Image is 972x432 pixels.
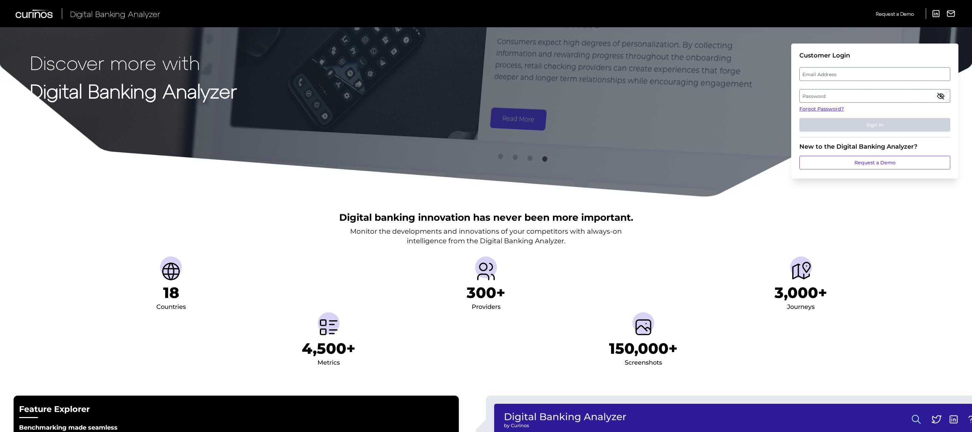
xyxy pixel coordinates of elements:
a: Forgot Password? [799,105,950,113]
a: Request a Demo [799,156,950,169]
span: Request a Demo [876,11,914,17]
label: Password [800,90,950,102]
div: Metrics [317,358,340,368]
strong: Digital Banking Analyzer [30,79,237,102]
h1: 18 [163,284,179,302]
h2: Feature Explorer [19,404,453,415]
h1: 4,500+ [302,339,355,358]
img: Journeys [790,261,812,282]
img: Curinos [16,10,54,18]
h1: 300+ [467,284,505,302]
p: Monitor the developments and innovations of your competitors with always-on intelligence from the... [350,227,622,246]
img: Providers [475,261,497,282]
h1: 150,000+ [609,339,678,358]
div: Countries [156,302,186,313]
img: Metrics [318,316,340,338]
h2: Digital banking innovation has never been more important. [339,211,633,224]
p: Discover more with [30,52,237,73]
div: Journeys [787,302,815,313]
button: Sign In [799,118,950,132]
label: Email Address [800,68,950,80]
h1: 3,000+ [775,284,827,302]
img: Countries [160,261,182,282]
div: Providers [472,302,501,313]
span: Digital Banking Analyzer [70,9,160,19]
div: Customer Login [799,52,950,59]
div: New to the Digital Banking Analyzer? [799,143,950,150]
img: Screenshots [632,316,654,338]
div: Screenshots [625,358,662,368]
strong: Benchmarking made seamless [19,424,118,431]
a: Request a Demo [876,8,914,19]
